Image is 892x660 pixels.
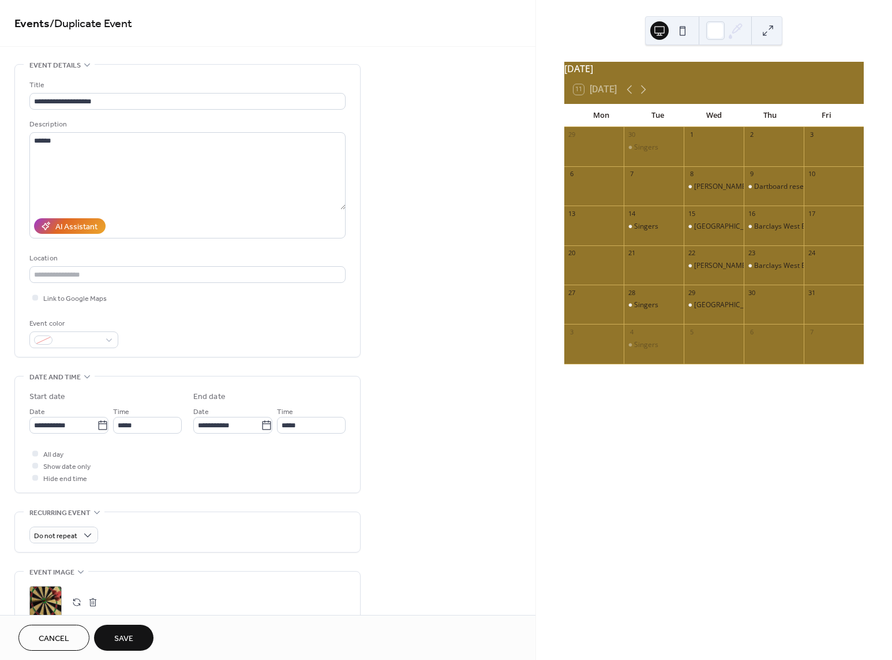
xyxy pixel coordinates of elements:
[29,371,81,383] span: Date and time
[754,182,885,192] div: Dartboard reserved for [PERSON_NAME]
[568,288,576,297] div: 27
[43,473,87,485] span: Hide end time
[694,182,785,192] div: [PERSON_NAME] Twosomes
[687,249,696,258] div: 22
[29,586,62,618] div: ;
[687,209,696,218] div: 15
[277,406,293,418] span: Time
[193,406,209,418] span: Date
[687,130,696,139] div: 1
[624,340,684,350] div: Singers
[624,222,684,232] div: Singers
[193,391,226,403] div: End date
[568,209,576,218] div: 13
[694,261,785,271] div: [PERSON_NAME] Twosomes
[43,293,107,305] span: Link to Google Maps
[744,182,804,192] div: Dartboard reserved for Simon
[624,300,684,310] div: Singers
[744,261,804,271] div: Barclays West End II
[747,327,756,336] div: 6
[634,340,658,350] div: Singers
[568,327,576,336] div: 3
[624,143,684,152] div: Singers
[742,104,798,127] div: Thu
[29,252,343,264] div: Location
[799,104,854,127] div: Fri
[807,249,816,258] div: 24
[39,633,69,645] span: Cancel
[627,170,636,178] div: 7
[807,170,816,178] div: 10
[114,633,133,645] span: Save
[568,249,576,258] div: 20
[34,530,77,543] span: Do not repeat
[574,104,629,127] div: Mon
[747,288,756,297] div: 30
[29,566,74,579] span: Event image
[684,300,744,310] div: Albany
[55,221,98,233] div: AI Assistant
[684,261,744,271] div: Newsom's Twosomes
[687,288,696,297] div: 29
[568,130,576,139] div: 29
[807,288,816,297] div: 31
[29,406,45,418] span: Date
[687,327,696,336] div: 5
[754,261,819,271] div: Barclays West End II
[807,130,816,139] div: 3
[29,59,81,72] span: Event details
[627,209,636,218] div: 14
[694,300,764,310] div: [GEOGRAPHIC_DATA]
[14,13,50,35] a: Events
[744,222,804,232] div: Barclays West End II
[747,249,756,258] div: 23
[684,182,744,192] div: Newsom's Twosomes
[627,130,636,139] div: 30
[564,62,864,76] div: [DATE]
[687,170,696,178] div: 8
[684,222,744,232] div: Albany
[807,209,816,218] div: 17
[629,104,685,127] div: Tue
[113,406,129,418] span: Time
[34,218,106,234] button: AI Assistant
[686,104,742,127] div: Wed
[18,625,89,651] button: Cancel
[29,79,343,91] div: Title
[747,170,756,178] div: 9
[634,143,658,152] div: Singers
[94,625,153,651] button: Save
[694,222,764,232] div: [GEOGRAPHIC_DATA]
[754,222,819,232] div: Barclays West End II
[50,13,132,35] span: / Duplicate Event
[747,130,756,139] div: 2
[807,327,816,336] div: 7
[747,209,756,218] div: 16
[29,318,116,330] div: Event color
[43,449,63,461] span: All day
[627,249,636,258] div: 21
[29,118,343,130] div: Description
[634,222,658,232] div: Singers
[568,170,576,178] div: 6
[634,300,658,310] div: Singers
[29,507,91,519] span: Recurring event
[627,327,636,336] div: 4
[43,461,91,473] span: Show date only
[627,288,636,297] div: 28
[29,391,65,403] div: Start date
